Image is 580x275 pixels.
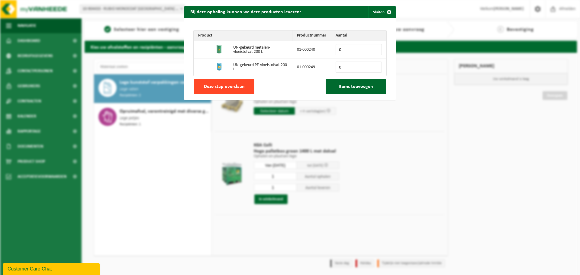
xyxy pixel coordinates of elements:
[194,30,292,41] th: Product
[229,41,292,59] td: UN-gekeurd metalen-vloeistofvat 200 L
[339,84,373,89] span: Items toevoegen
[184,6,307,18] h2: Bij deze ophaling kunnen we deze producten leveren:
[292,41,331,59] td: 01-000240
[229,59,292,76] td: UN-gekeurd PE-vloeistofvat 200 L
[368,6,395,18] button: Sluiten
[292,30,331,41] th: Productnummer
[3,262,101,275] iframe: chat widget
[214,62,224,72] img: 01-000249
[331,30,386,41] th: Aantal
[204,84,245,89] span: Deze stap overslaan
[292,59,331,76] td: 01-000249
[214,44,224,54] img: 01-000240
[194,79,254,94] button: Deze stap overslaan
[326,79,386,94] button: Items toevoegen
